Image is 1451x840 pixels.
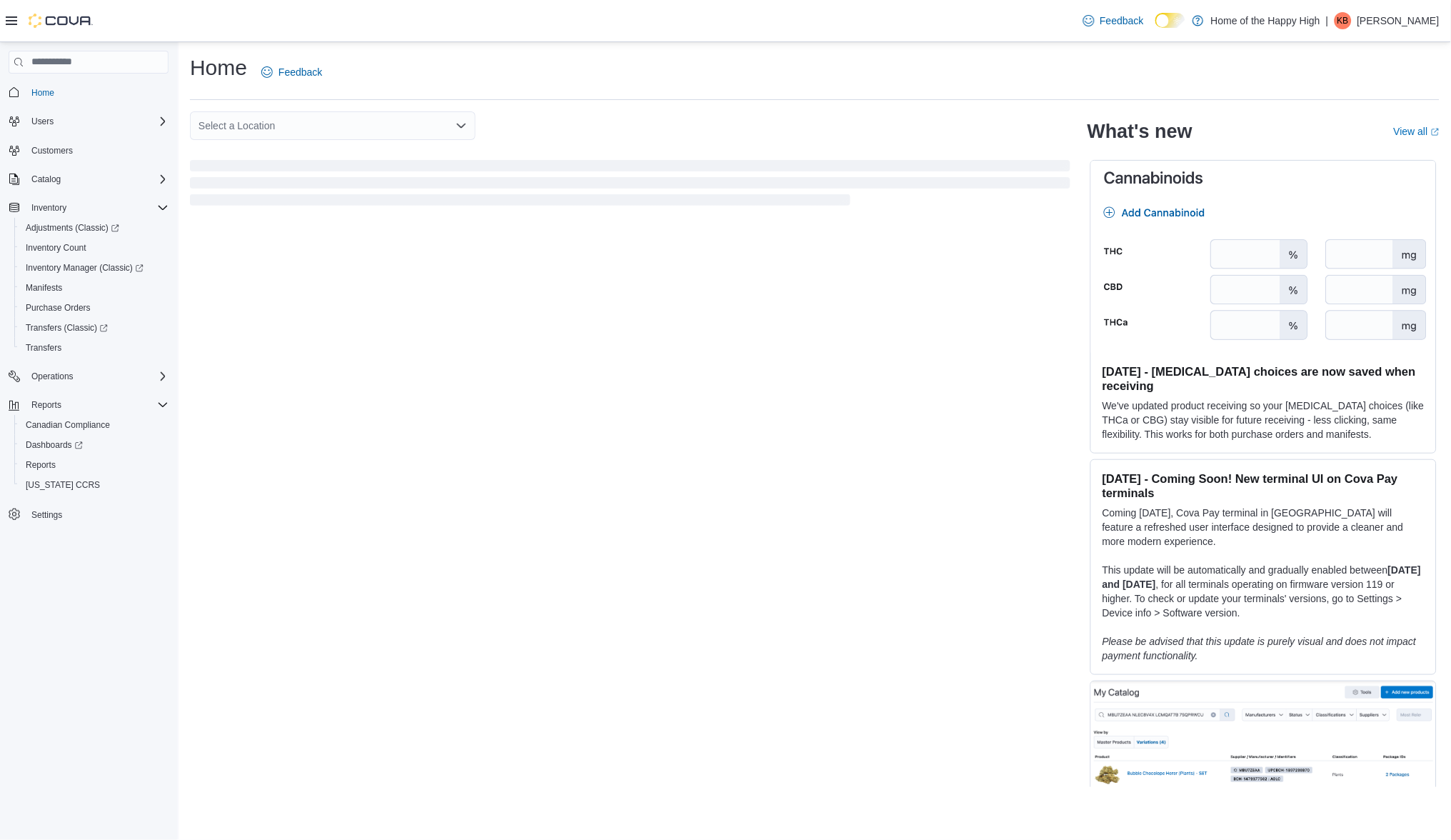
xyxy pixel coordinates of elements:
[26,439,83,451] span: Dashboards
[26,459,56,471] span: Reports
[14,258,174,278] a: Inventory Manager (Classic)
[278,65,322,79] span: Feedback
[1103,471,1425,500] h3: [DATE] - Coming Soon! New terminal UI on Cova Pay terminals
[29,14,93,28] img: Cova
[14,475,174,495] button: [US_STATE] CCRS
[1103,364,1425,393] h3: [DATE] - [MEDICAL_DATA] choices are now saved when receiving
[26,506,68,524] a: Settings
[26,141,169,159] span: Customers
[1155,28,1156,29] span: Dark Mode
[20,416,116,434] a: Canadian Compliance
[3,140,174,161] button: Customers
[3,504,174,524] button: Settings
[1088,120,1193,143] h2: What's new
[14,278,174,298] button: Manifests
[26,262,144,274] span: Inventory Manager (Classic)
[20,279,68,296] a: Manifests
[31,202,66,214] span: Inventory
[26,396,169,414] span: Reports
[14,435,174,455] a: Dashboards
[26,419,110,431] span: Canadian Compliance
[26,302,91,314] span: Purchase Orders
[26,322,108,334] span: Transfers (Classic)
[20,279,169,296] span: Manifests
[1337,12,1349,29] span: KB
[256,58,328,86] a: Feedback
[20,219,125,236] a: Adjustments (Classic)
[26,505,169,523] span: Settings
[190,163,1070,209] span: Loading
[26,84,169,101] span: Home
[20,436,89,454] a: Dashboards
[20,259,169,276] span: Inventory Manager (Classic)
[26,171,66,188] button: Catalog
[26,368,169,385] span: Operations
[20,299,169,316] span: Purchase Orders
[1335,12,1352,29] div: Kyle Bent
[20,219,169,236] span: Adjustments (Classic)
[26,282,62,294] span: Manifests
[31,509,62,521] span: Settings
[1100,14,1144,28] span: Feedback
[31,87,54,99] span: Home
[1357,12,1440,29] p: [PERSON_NAME]
[1394,126,1440,137] a: View allExternal link
[26,113,59,130] button: Users
[1103,399,1425,441] p: We've updated product receiving so your [MEDICAL_DATA] choices (like THCa or CBG) stay visible fo...
[20,339,67,356] a: Transfers
[3,169,174,189] button: Catalog
[14,338,174,358] button: Transfers
[3,111,174,131] button: Users
[3,366,174,386] button: Operations
[1078,6,1150,35] a: Feedback
[26,396,67,414] button: Reports
[26,199,72,216] button: Inventory
[456,120,467,131] button: Open list of options
[20,319,114,336] a: Transfers (Classic)
[31,174,61,185] span: Catalog
[20,259,149,276] a: Inventory Manager (Classic)
[1326,12,1329,29] p: |
[20,476,169,494] span: Washington CCRS
[20,476,106,494] a: [US_STATE] CCRS
[1431,128,1440,136] svg: External link
[1103,636,1417,661] em: Please be advised that this update is purely visual and does not impact payment functionality.
[3,82,174,103] button: Home
[3,395,174,415] button: Reports
[31,399,61,411] span: Reports
[26,171,169,188] span: Catalog
[14,298,174,318] button: Purchase Orders
[1211,12,1320,29] p: Home of the Happy High
[26,199,169,216] span: Inventory
[20,456,169,474] span: Reports
[26,342,61,354] span: Transfers
[1103,506,1425,549] p: Coming [DATE], Cova Pay terminal in [GEOGRAPHIC_DATA] will feature a refreshed user interface des...
[20,339,169,356] span: Transfers
[3,198,174,218] button: Inventory
[14,415,174,435] button: Canadian Compliance
[26,242,86,254] span: Inventory Count
[26,113,169,130] span: Users
[20,239,169,256] span: Inventory Count
[9,76,169,562] nav: Complex example
[26,222,119,234] span: Adjustments (Classic)
[20,456,61,474] a: Reports
[31,116,54,127] span: Users
[14,218,174,238] a: Adjustments (Classic)
[31,145,73,156] span: Customers
[26,84,60,101] a: Home
[1103,563,1425,620] p: This update will be automatically and gradually enabled between , for all terminals operating on ...
[14,318,174,338] a: Transfers (Classic)
[20,239,92,256] a: Inventory Count
[26,142,79,159] a: Customers
[20,319,169,336] span: Transfers (Classic)
[190,54,247,82] h1: Home
[26,368,79,385] button: Operations
[1155,13,1185,28] input: Dark Mode
[14,238,174,258] button: Inventory Count
[20,436,169,454] span: Dashboards
[20,299,96,316] a: Purchase Orders
[26,479,100,491] span: [US_STATE] CCRS
[14,455,174,475] button: Reports
[31,371,74,382] span: Operations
